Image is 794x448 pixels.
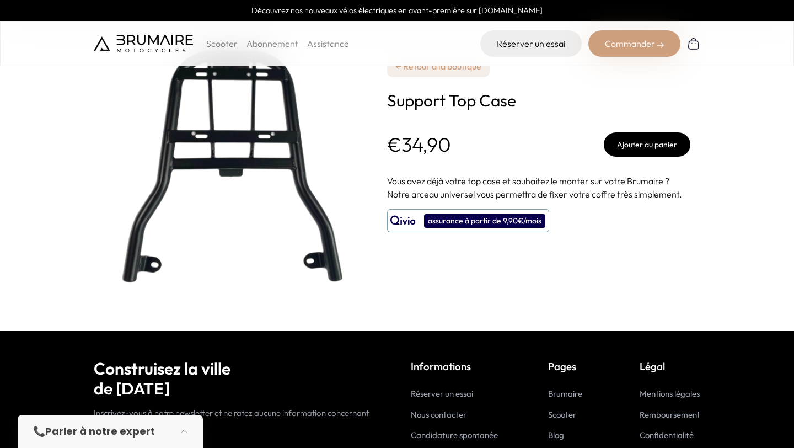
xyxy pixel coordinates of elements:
[480,30,582,57] a: Réserver un essai
[548,359,589,374] p: Pages
[94,28,369,303] img: Support Top Case
[94,35,193,52] img: Brumaire Motocycles
[548,388,582,399] a: Brumaire
[387,188,690,201] p: Notre arceau universel vous permettra de fixer votre coffre très simplement.
[387,174,690,188] p: Vous avez déjà votre top case et souhaitez le monter sur votre Brumaire ?
[206,37,238,50] p: Scooter
[387,209,549,232] button: assurance à partir de 9,90€/mois
[94,407,383,432] p: Inscrivez-vous à notre newsletter et ne ratez aucune information concernant Brumaire.
[390,214,416,227] img: logo qivio
[604,132,690,157] button: Ajouter au panier
[657,42,664,49] img: right-arrow-2.png
[640,359,700,374] p: Légal
[307,38,349,49] a: Assistance
[548,430,564,440] a: Blog
[246,38,298,49] a: Abonnement
[94,359,383,398] h2: Construisez la ville de [DATE]
[387,90,690,110] h1: Support Top Case
[411,388,473,399] a: Réserver un essai
[387,134,451,156] p: €34,90
[411,409,466,420] a: Nous contacter
[588,30,680,57] div: Commander
[411,359,498,374] p: Informations
[411,430,498,440] a: Candidature spontanée
[640,430,694,440] a: Confidentialité
[640,388,700,399] a: Mentions légales
[640,409,700,420] a: Remboursement
[548,409,576,420] a: Scooter
[687,37,700,50] img: Panier
[424,214,545,228] div: assurance à partir de 9,90€/mois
